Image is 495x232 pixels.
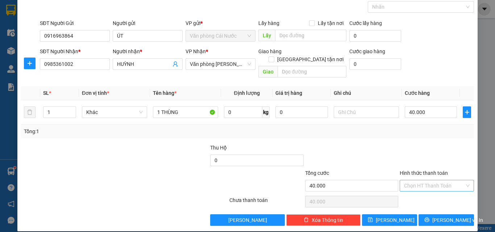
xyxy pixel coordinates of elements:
input: 0 [275,106,328,118]
div: Chưa thanh toán [229,196,304,209]
span: Lấy hàng [258,20,279,26]
div: SĐT Người Nhận [40,47,110,55]
button: plus [24,58,36,69]
div: VP gửi [186,19,255,27]
button: delete [24,106,36,118]
button: printer[PERSON_NAME] và In [419,214,474,226]
input: Cước lấy hàng [349,30,401,42]
span: VP Nhận [186,48,206,54]
button: deleteXóa Thông tin [286,214,361,226]
span: [PERSON_NAME] và In [432,216,483,224]
div: Người gửi [113,19,183,27]
div: Tổng: 1 [24,127,192,135]
span: Giao [258,66,278,77]
span: Lấy tận nơi [315,19,346,27]
span: Cước hàng [405,90,430,96]
span: Định lượng [234,90,259,96]
span: [GEOGRAPHIC_DATA] tận nơi [274,55,346,63]
button: [PERSON_NAME] [210,214,284,226]
div: SĐT Người Gửi [40,19,110,27]
label: Cước lấy hàng [349,20,382,26]
span: Tổng cước [305,170,329,176]
label: Cước giao hàng [349,48,385,54]
span: delete [304,217,309,223]
span: Khác [86,107,143,118]
span: Tên hàng [153,90,176,96]
span: [PERSON_NAME] [376,216,415,224]
span: Xóa Thông tin [312,216,343,224]
span: user-add [172,61,178,67]
div: Người nhận [113,47,183,55]
input: Ghi Chú [334,106,399,118]
span: Lấy [258,30,275,41]
input: Dọc đường [278,66,346,77]
input: Cước giao hàng [349,58,401,70]
span: Giá trị hàng [275,90,302,96]
button: plus [463,106,471,118]
span: SL [43,90,49,96]
label: Hình thức thanh toán [400,170,448,176]
span: [PERSON_NAME] [228,216,267,224]
span: plus [463,109,471,115]
span: kg [262,106,270,118]
span: plus [24,60,35,66]
span: printer [424,217,429,223]
th: Ghi chú [331,86,402,100]
button: save[PERSON_NAME] [362,214,417,226]
span: save [368,217,373,223]
span: Văn phòng Hồ Chí Minh [190,59,251,69]
span: Thu Hộ [210,145,227,151]
input: Dọc đường [275,30,346,41]
span: Giao hàng [258,48,282,54]
span: Văn phòng Cái Nước [190,30,251,41]
input: VD: Bàn, Ghế [153,106,218,118]
span: Đơn vị tính [82,90,109,96]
